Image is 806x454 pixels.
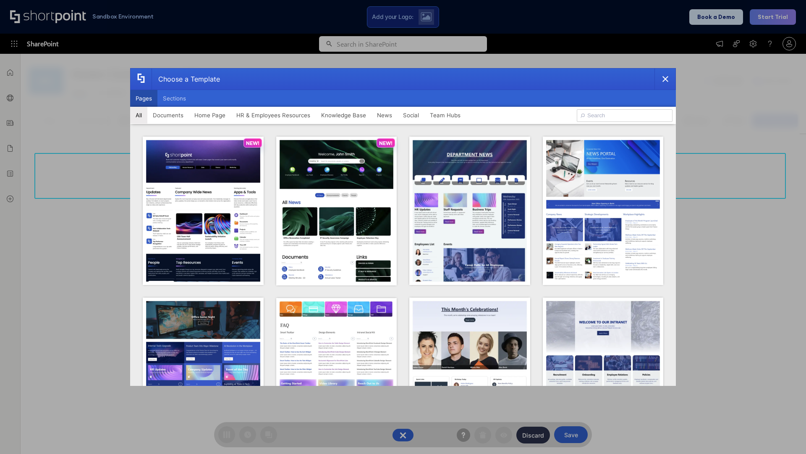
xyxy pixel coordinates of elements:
iframe: Chat Widget [764,414,806,454]
button: All [130,107,147,124]
button: News [372,107,398,124]
button: Pages [130,90,157,107]
button: Knowledge Base [316,107,372,124]
button: Documents [147,107,189,124]
input: Search [577,109,673,122]
button: HR & Employees Resources [231,107,316,124]
div: template selector [130,68,676,386]
div: Choose a Template [152,69,220,90]
button: Sections [157,90,191,107]
button: Home Page [189,107,231,124]
p: NEW! [246,140,259,146]
p: NEW! [379,140,393,146]
button: Social [398,107,424,124]
button: Team Hubs [424,107,466,124]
